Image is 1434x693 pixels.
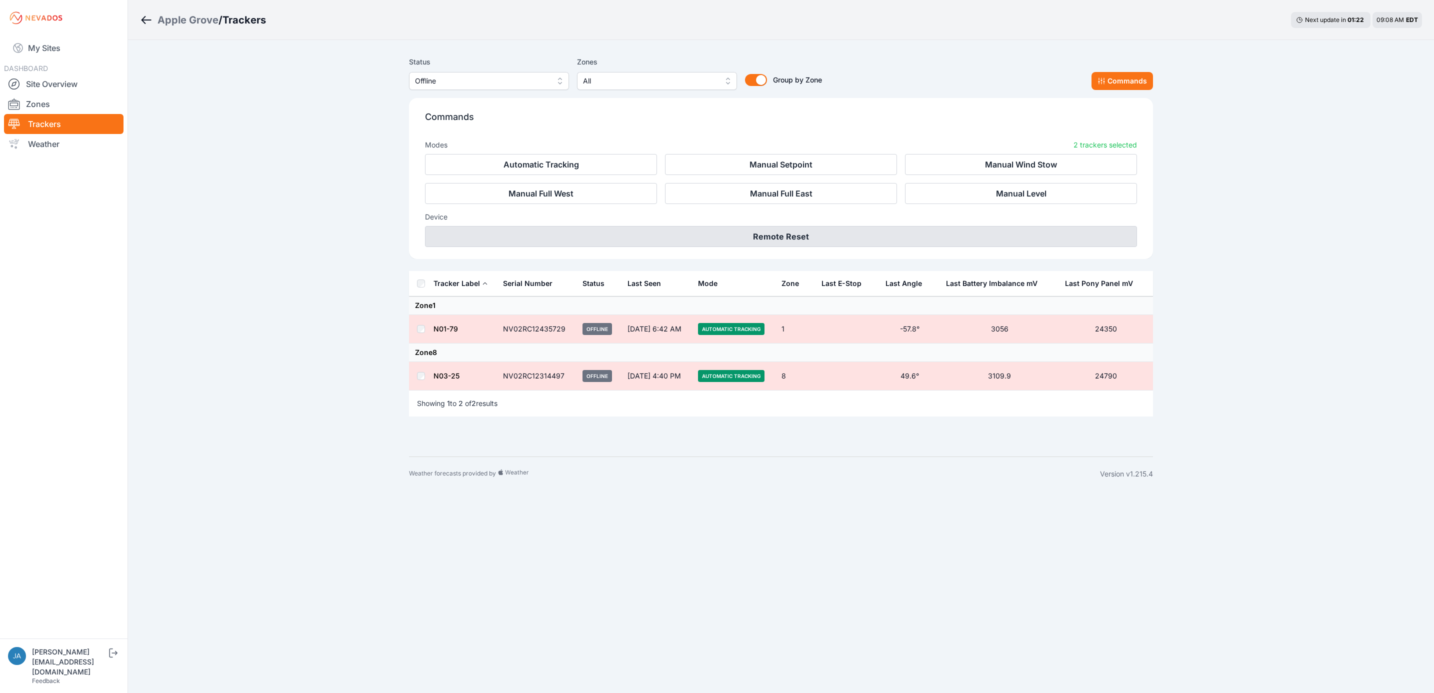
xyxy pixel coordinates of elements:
[577,56,737,68] label: Zones
[1073,140,1137,150] p: 2 trackers selected
[458,399,463,407] span: 2
[1406,16,1418,23] span: EDT
[905,154,1137,175] button: Manual Wind Stow
[503,271,560,295] button: Serial Number
[1347,16,1365,24] div: 01 : 22
[4,74,123,94] a: Site Overview
[775,315,815,343] td: 1
[503,278,552,288] div: Serial Number
[433,271,488,295] button: Tracker Label
[821,278,861,288] div: Last E-Stop
[821,271,869,295] button: Last E-Stop
[4,114,123,134] a: Trackers
[583,75,717,87] span: All
[409,469,1100,479] div: Weather forecasts provided by
[409,56,569,68] label: Status
[582,278,604,288] div: Status
[425,183,657,204] button: Manual Full West
[4,36,123,60] a: My Sites
[8,10,64,26] img: Nevados
[775,362,815,390] td: 8
[471,399,476,407] span: 2
[885,278,922,288] div: Last Angle
[1059,315,1153,343] td: 24350
[222,13,266,27] h3: Trackers
[1305,16,1346,23] span: Next update in
[1091,72,1153,90] button: Commands
[1065,271,1141,295] button: Last Pony Panel mV
[621,362,692,390] td: [DATE] 4:40 PM
[218,13,222,27] span: /
[665,183,897,204] button: Manual Full East
[1059,362,1153,390] td: 24790
[885,271,930,295] button: Last Angle
[621,315,692,343] td: [DATE] 6:42 AM
[1065,278,1133,288] div: Last Pony Panel mV
[4,64,48,72] span: DASHBOARD
[773,75,822,84] span: Group by Zone
[433,371,459,380] a: N03-25
[433,324,458,333] a: N01-79
[698,271,725,295] button: Mode
[497,362,576,390] td: NV02RC12314497
[627,271,686,295] div: Last Seen
[433,278,480,288] div: Tracker Label
[665,154,897,175] button: Manual Setpoint
[582,370,612,382] span: Offline
[946,271,1045,295] button: Last Battery Imbalance mV
[879,315,940,343] td: -57.8°
[425,226,1137,247] button: Remote Reset
[409,296,1153,315] td: Zone 1
[140,7,266,33] nav: Breadcrumb
[409,343,1153,362] td: Zone 8
[497,315,576,343] td: NV02RC12435729
[946,278,1037,288] div: Last Battery Imbalance mV
[698,370,764,382] span: Automatic Tracking
[32,677,60,684] a: Feedback
[4,94,123,114] a: Zones
[425,154,657,175] button: Automatic Tracking
[32,647,107,677] div: [PERSON_NAME][EMAIL_ADDRESS][DOMAIN_NAME]
[1100,469,1153,479] div: Version v1.215.4
[1376,16,1404,23] span: 09:08 AM
[417,398,497,408] p: Showing to of results
[425,140,447,150] h3: Modes
[582,271,612,295] button: Status
[447,399,450,407] span: 1
[940,315,1059,343] td: 3056
[781,271,807,295] button: Zone
[698,323,764,335] span: Automatic Tracking
[940,362,1059,390] td: 3109.9
[8,647,26,665] img: jakub.przychodzien@energix-group.com
[577,72,737,90] button: All
[582,323,612,335] span: Offline
[415,75,549,87] span: Offline
[781,278,799,288] div: Zone
[425,212,1137,222] h3: Device
[698,278,717,288] div: Mode
[157,13,218,27] a: Apple Grove
[4,134,123,154] a: Weather
[409,72,569,90] button: Offline
[879,362,940,390] td: 49.6°
[425,110,1137,132] p: Commands
[905,183,1137,204] button: Manual Level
